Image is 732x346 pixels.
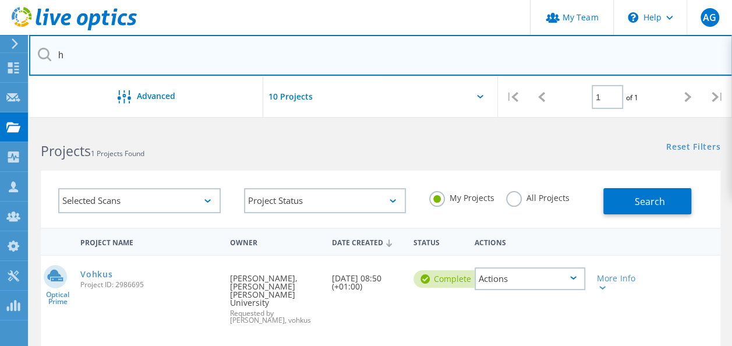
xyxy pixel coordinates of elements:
[634,195,664,208] span: Search
[224,256,326,336] div: [PERSON_NAME], [PERSON_NAME] [PERSON_NAME] University
[626,93,638,103] span: of 1
[597,274,639,291] div: More Info
[137,92,175,100] span: Advanced
[41,142,91,160] b: Projects
[429,191,494,202] label: My Projects
[475,267,585,290] div: Actions
[703,76,732,118] div: |
[91,149,144,158] span: 1 Projects Found
[408,231,469,252] div: Status
[469,231,591,252] div: Actions
[230,310,320,324] span: Requested by [PERSON_NAME], vohkus
[506,191,570,202] label: All Projects
[244,188,406,213] div: Project Status
[12,24,137,33] a: Live Optics Dashboard
[75,231,224,252] div: Project Name
[628,12,638,23] svg: \n
[80,270,112,278] a: Vohkus
[224,231,326,252] div: Owner
[58,188,221,213] div: Selected Scans
[80,281,218,288] span: Project ID: 2986695
[703,13,716,22] span: AG
[41,291,75,305] span: Optical Prime
[603,188,691,214] button: Search
[413,270,483,288] div: Complete
[326,231,408,253] div: Date Created
[666,143,720,153] a: Reset Filters
[498,76,527,118] div: |
[326,256,408,302] div: [DATE] 08:50 (+01:00)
